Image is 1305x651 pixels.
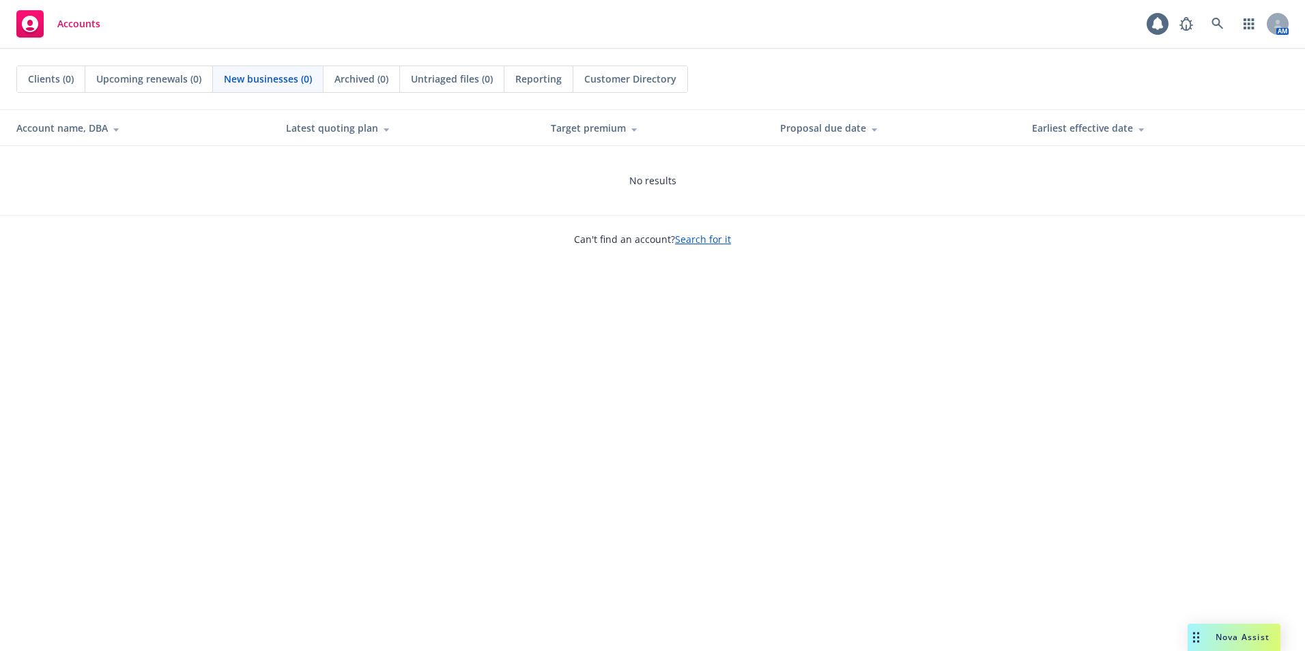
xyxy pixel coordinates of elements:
span: No results [629,173,676,188]
a: Accounts [11,5,106,43]
button: Nova Assist [1188,624,1280,651]
div: Earliest effective date [1032,121,1294,135]
a: Search for it [675,233,731,246]
span: Customer Directory [584,72,676,86]
div: Latest quoting plan [286,121,529,135]
span: Accounts [57,18,100,29]
div: Target premium [551,121,758,135]
a: Switch app [1235,10,1263,38]
span: Archived (0) [334,72,388,86]
a: Report a Bug [1173,10,1200,38]
span: Upcoming renewals (0) [96,72,201,86]
div: Account name, DBA [16,121,264,135]
span: Clients (0) [28,72,74,86]
span: Can't find an account? [574,232,731,246]
a: Search [1204,10,1231,38]
span: Untriaged files (0) [411,72,493,86]
span: Nova Assist [1216,631,1270,643]
span: Reporting [515,72,562,86]
div: Drag to move [1188,624,1205,651]
span: New businesses (0) [224,72,312,86]
div: Proposal due date [780,121,1010,135]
